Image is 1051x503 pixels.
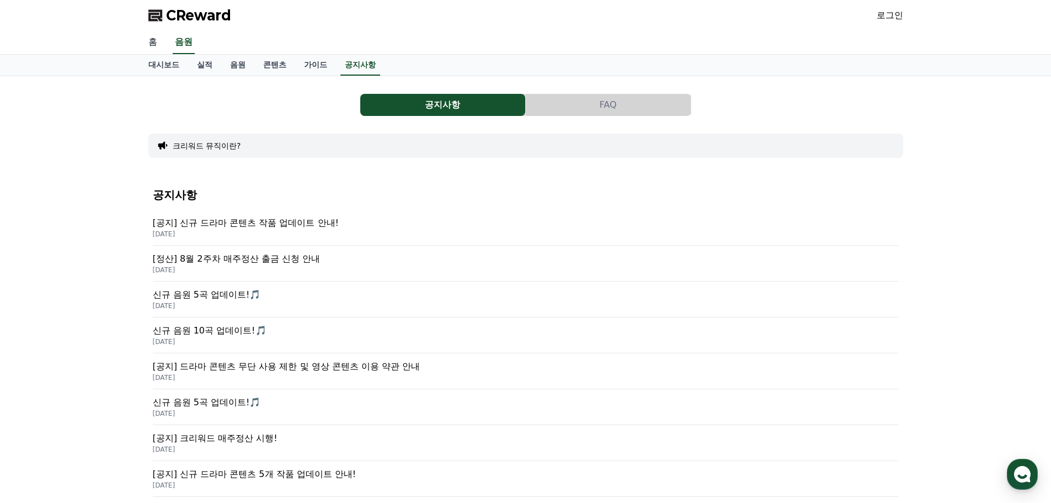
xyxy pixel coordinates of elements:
p: [공지] 신규 드라마 콘텐츠 작품 업데이트 안내! [153,216,899,230]
a: 음원 [221,55,254,76]
p: [DATE] [153,373,899,382]
a: 설정 [142,350,212,378]
p: [DATE] [153,445,899,454]
p: 신규 음원 10곡 업데이트!🎵 [153,324,899,337]
p: [DATE] [153,337,899,346]
a: 콘텐츠 [254,55,295,76]
span: 대화 [101,367,114,376]
p: [공지] 드라마 콘텐츠 무단 사용 제한 및 영상 콘텐츠 이용 약관 안내 [153,360,899,373]
button: 공지사항 [360,94,525,116]
span: 설정 [170,367,184,375]
a: 실적 [188,55,221,76]
span: 홈 [35,367,41,375]
a: [공지] 크리워드 매주정산 시행! [DATE] [153,425,899,461]
h4: 공지사항 [153,189,899,201]
p: [DATE] [153,409,899,418]
a: 가이드 [295,55,336,76]
p: [DATE] [153,230,899,239]
a: 신규 음원 5곡 업데이트!🎵 [DATE] [153,389,899,425]
button: 크리워드 뮤직이란? [173,140,241,151]
p: 신규 음원 5곡 업데이트!🎵 [153,288,899,301]
p: 신규 음원 5곡 업데이트!🎵 [153,396,899,409]
a: [공지] 신규 드라마 콘텐츠 5개 작품 업데이트 안내! [DATE] [153,461,899,497]
a: 신규 음원 10곡 업데이트!🎵 [DATE] [153,317,899,353]
a: 홈 [3,350,73,378]
p: [DATE] [153,301,899,310]
p: [공지] 신규 드라마 콘텐츠 5개 작품 업데이트 안내! [153,468,899,481]
a: 홈 [140,31,166,54]
p: [DATE] [153,481,899,490]
a: CReward [148,7,231,24]
p: [공지] 크리워드 매주정산 시행! [153,432,899,445]
a: 음원 [173,31,195,54]
a: 공지사항 [360,94,526,116]
a: 신규 음원 5곡 업데이트!🎵 [DATE] [153,282,899,317]
a: 공지사항 [340,55,380,76]
a: [정산] 8월 2주차 매주정산 출금 신청 안내 [DATE] [153,246,899,282]
span: CReward [166,7,231,24]
a: 로그인 [877,9,903,22]
a: 대화 [73,350,142,378]
a: [공지] 드라마 콘텐츠 무단 사용 제한 및 영상 콘텐츠 이용 약관 안내 [DATE] [153,353,899,389]
button: FAQ [526,94,691,116]
p: [DATE] [153,266,899,274]
a: [공지] 신규 드라마 콘텐츠 작품 업데이트 안내! [DATE] [153,210,899,246]
a: 대시보드 [140,55,188,76]
p: [정산] 8월 2주차 매주정산 출금 신청 안내 [153,252,899,266]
